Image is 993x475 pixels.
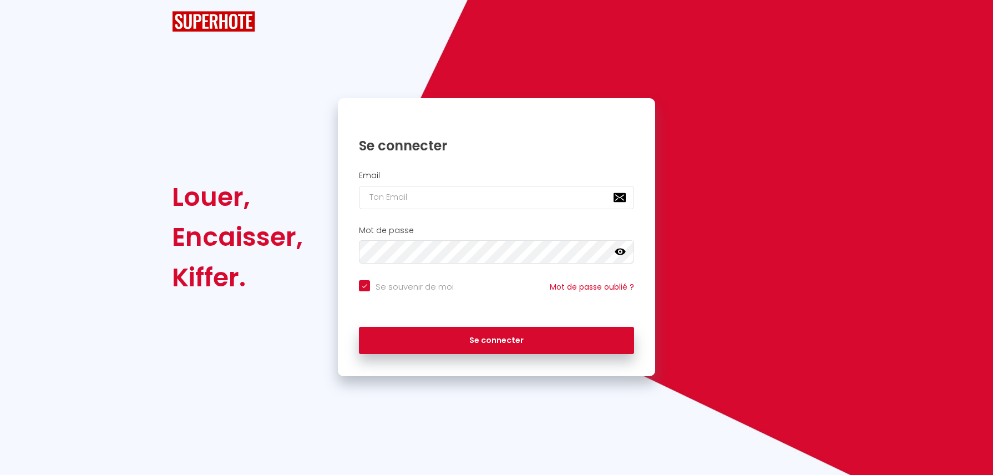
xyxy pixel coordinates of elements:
button: Se connecter [359,327,634,355]
img: SuperHote logo [172,11,255,32]
div: Louer, [172,177,303,217]
div: Kiffer. [172,257,303,297]
h1: Se connecter [359,137,634,154]
h2: Mot de passe [359,226,634,235]
div: Encaisser, [172,217,303,257]
a: Mot de passe oublié ? [550,281,634,292]
input: Ton Email [359,186,634,209]
h2: Email [359,171,634,180]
